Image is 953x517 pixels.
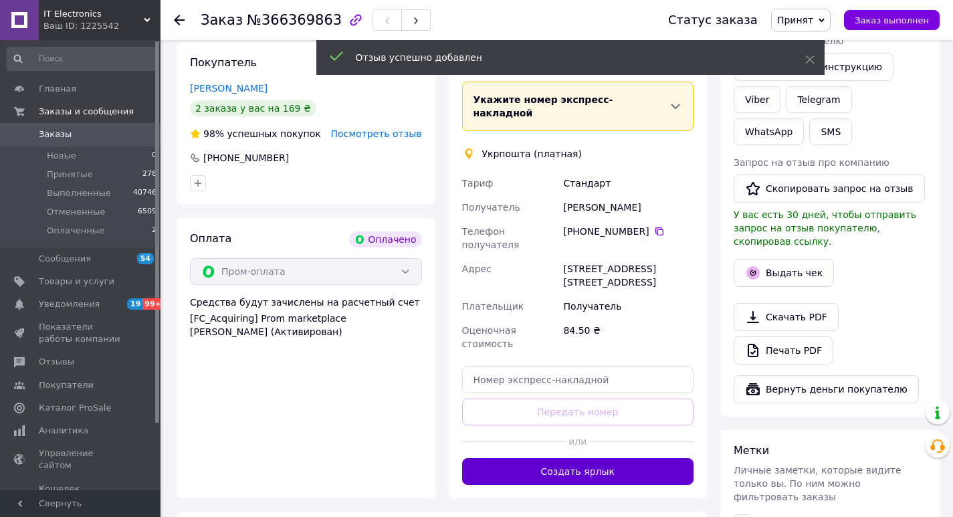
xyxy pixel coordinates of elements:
[356,51,772,64] div: Отзыв успешно добавлен
[349,231,421,247] div: Оплачено
[39,253,91,265] span: Сообщения
[462,202,520,213] span: Получатель
[201,12,243,28] span: Заказ
[734,157,889,168] span: Запрос на отзыв про компанию
[855,15,929,25] span: Заказ выполнен
[566,435,589,448] span: или
[462,367,694,393] input: Номер экспресс-накладной
[473,94,613,118] span: Укажите номер экспресс-накладной
[777,15,813,25] span: Принят
[844,10,940,30] button: Заказ выполнен
[39,276,114,288] span: Товары и услуги
[39,83,76,95] span: Главная
[39,425,88,437] span: Аналитика
[203,128,224,139] span: 98%
[190,127,321,140] div: успешных покупок
[43,8,144,20] span: IT Electronics
[138,206,156,218] span: 6509
[39,298,100,310] span: Уведомления
[734,175,925,203] button: Скопировать запрос на отзыв
[247,12,342,28] span: №366369863
[7,47,158,71] input: Поиск
[39,447,124,472] span: Управление сайтом
[190,100,316,116] div: 2 заказа у вас на 169 ₴
[43,20,161,32] div: Ваш ID: 1225542
[133,187,156,199] span: 40746
[462,325,516,349] span: Оценочная стоимость
[734,118,804,145] a: WhatsApp
[47,150,76,162] span: Новые
[39,379,94,391] span: Покупатели
[734,259,834,287] button: Выдать чек
[39,356,74,368] span: Отзывы
[190,83,268,94] a: [PERSON_NAME]
[190,232,231,245] span: Оплата
[127,298,142,310] span: 19
[202,151,290,165] div: [PHONE_NUMBER]
[462,226,520,250] span: Телефон получателя
[137,253,154,264] span: 54
[479,147,586,161] div: Укрпошта (платная)
[142,298,165,310] span: 99+
[47,169,93,181] span: Принятые
[462,178,494,189] span: Тариф
[39,483,124,507] span: Кошелек компании
[39,106,134,118] span: Заказы и сообщения
[668,13,758,27] div: Статус заказа
[734,209,916,247] span: У вас есть 30 дней, чтобы отправить запрос на отзыв покупателю, скопировав ссылку.
[560,257,696,294] div: [STREET_ADDRESS] [STREET_ADDRESS]
[174,13,185,27] div: Вернуться назад
[142,169,156,181] span: 278
[809,118,852,145] button: SMS
[462,458,694,485] button: Создать ярлык
[190,56,257,69] span: Покупатель
[47,225,104,237] span: Оплаченные
[39,128,72,140] span: Заказы
[560,294,696,318] div: Получатель
[190,296,422,338] div: Средства будут зачислены на расчетный счет
[734,86,780,113] a: Viber
[734,444,769,457] span: Метки
[734,336,833,365] a: Печать PDF
[462,301,524,312] span: Плательщик
[47,206,105,218] span: Отмененные
[462,264,492,274] span: Адрес
[786,86,851,113] a: Telegram
[563,225,694,238] div: [PHONE_NUMBER]
[734,375,919,403] button: Вернуть деньги покупателю
[39,402,111,414] span: Каталог ProSale
[560,195,696,219] div: [PERSON_NAME]
[47,187,111,199] span: Выполненные
[734,465,902,502] span: Личные заметки, которые видите только вы. По ним можно фильтровать заказы
[190,312,422,338] div: [FC_Acquiring] Prom marketplace [PERSON_NAME] (Активирован)
[560,318,696,356] div: 84.50 ₴
[734,303,839,331] a: Скачать PDF
[39,321,124,345] span: Показатели работы компании
[152,225,156,237] span: 2
[152,150,156,162] span: 0
[560,171,696,195] div: Стандарт
[331,128,422,139] span: Посмотреть отзыв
